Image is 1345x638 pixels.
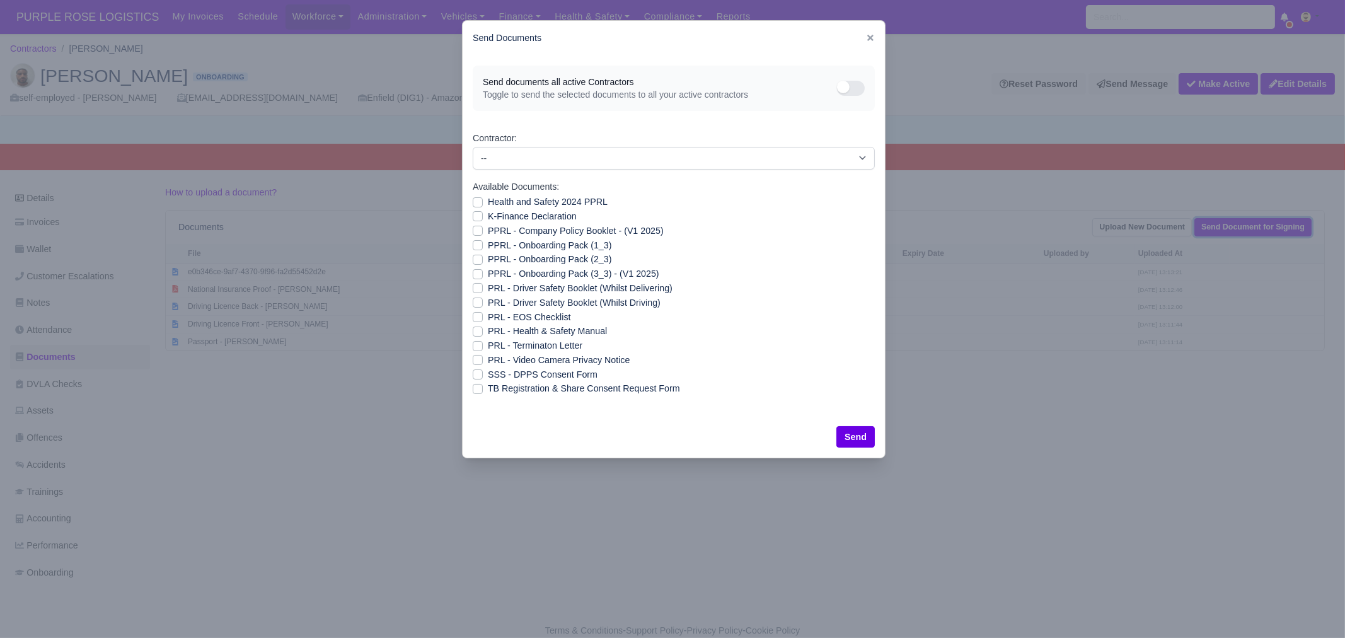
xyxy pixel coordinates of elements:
div: Send Documents [463,21,885,55]
label: Contractor: [473,131,517,146]
label: PPRL - Onboarding Pack (3_3) - (V1 2025) [488,267,659,281]
iframe: Chat Widget [1282,577,1345,638]
label: Health and Safety 2024 PPRL [488,195,608,209]
span: Toggle to send the selected documents to all your active contractors [483,88,837,101]
label: PPRL - Company Policy Booklet - (V1 2025) [488,224,664,238]
button: Send [836,426,875,448]
label: PRL - EOS Checklist [488,310,571,325]
label: PRL - Driver Safety Booklet (Whilst Driving) [488,296,661,310]
label: PRL - Driver Safety Booklet (Whilst Delivering) [488,281,672,296]
label: Available Documents: [473,180,559,194]
label: PPRL - Onboarding Pack (2_3) [488,252,611,267]
label: PRL - Video Camera Privacy Notice [488,353,630,368]
label: PPRL - Onboarding Pack (1_3) [488,238,611,253]
span: Send documents all active Contractors [483,76,837,88]
label: PRL - Terminaton Letter [488,339,582,353]
label: ТB Registration & Share Consent Request Form [488,381,680,396]
label: K-Finance Declaration [488,209,577,224]
label: SSS - DPPS Consent Form [488,368,597,382]
label: PRL - Health & Safety Manual [488,324,607,339]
